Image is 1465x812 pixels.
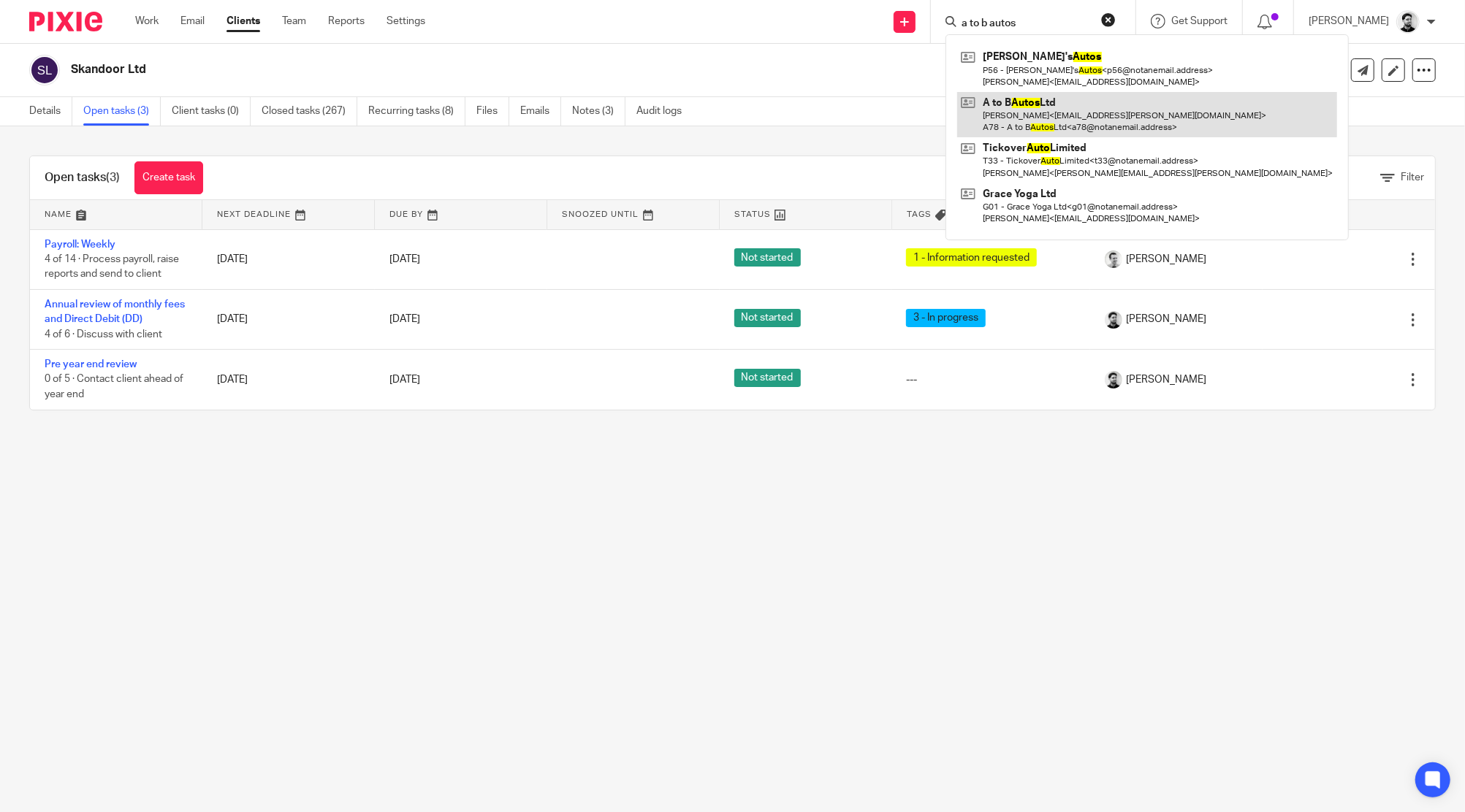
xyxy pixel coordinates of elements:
[572,97,625,126] a: Notes (3)
[71,62,1004,77] h2: Skandoor Ltd
[202,350,375,410] td: [DATE]
[1396,10,1420,34] img: Cam_2025.jpg
[906,309,986,327] span: 3 - In progress
[29,55,60,85] img: svg%3E
[389,254,420,264] span: [DATE]
[282,14,306,28] a: Team
[29,12,102,31] img: Pixie
[389,375,420,385] span: [DATE]
[1309,14,1389,28] p: [PERSON_NAME]
[906,248,1037,267] span: 1 - Information requested
[45,299,185,324] a: Annual review of monthly fees and Direct Debit (DD)
[734,210,771,218] span: Status
[1126,312,1206,326] span: [PERSON_NAME]
[45,254,179,280] span: 4 of 14 · Process payroll, raise reports and send to client
[1401,172,1424,183] span: Filter
[45,375,183,400] span: 0 of 5 · Contact client ahead of year end
[734,248,801,267] span: Not started
[387,14,425,28] a: Settings
[262,97,357,126] a: Closed tasks (267)
[106,172,120,183] span: (3)
[1171,16,1228,26] span: Get Support
[135,14,159,28] a: Work
[734,369,801,387] span: Not started
[1126,252,1206,267] span: [PERSON_NAME]
[1105,311,1122,329] img: Cam_2025.jpg
[45,240,115,250] a: Payroll: Weekly
[45,170,120,185] h1: Open tasks
[29,97,72,126] a: Details
[907,210,932,218] span: Tags
[1105,250,1122,268] img: Andy_2025.jpg
[906,372,1076,387] div: ---
[960,18,1092,31] input: Search
[202,229,375,289] td: [DATE]
[389,315,420,325] span: [DATE]
[45,359,137,369] a: Pre year end review
[562,210,639,218] span: Snoozed Until
[227,14,260,28] a: Clients
[328,14,365,28] a: Reports
[172,97,251,126] a: Client tasks (0)
[83,97,161,126] a: Open tasks (3)
[1105,371,1122,388] img: Cam_2025.jpg
[476,97,509,126] a: Files
[45,329,162,340] span: 4 of 6 · Discuss with client
[734,309,801,327] span: Not started
[1101,12,1116,27] button: Clear
[180,14,205,28] a: Email
[636,97,693,126] a: Audit logs
[368,97,465,126] a: Recurring tasks (8)
[1126,372,1206,387] span: [PERSON_NAME]
[520,97,561,126] a: Emails
[134,161,203,194] a: Create task
[202,289,375,349] td: [DATE]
